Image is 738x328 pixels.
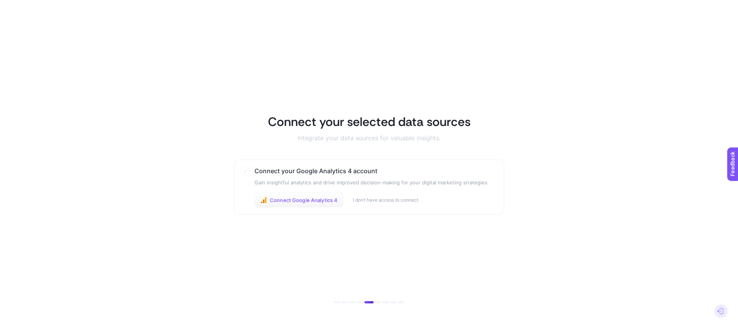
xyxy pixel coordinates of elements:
span: Feedback [5,2,29,8]
p: Gain insightful analytics and drive improved decision-making for your digital marketing strategies [254,179,487,186]
span: Connect Google Analytics 4 [270,197,337,203]
button: I don’t have access to connect [353,197,418,203]
h3: Connect your Google Analytics 4 account [254,166,487,176]
h1: Connect your selected data sources [268,114,470,129]
button: Connect Google Analytics 4 [254,192,344,208]
p: Integrate your data sources for valuable insights. [298,134,440,142]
